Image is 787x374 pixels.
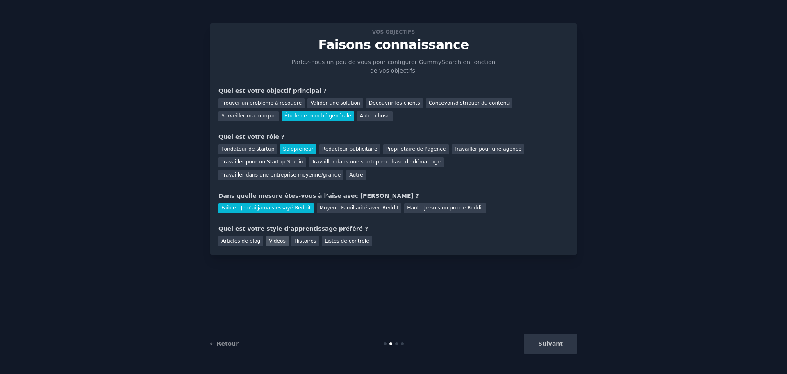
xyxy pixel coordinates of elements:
[349,172,363,178] font: Autre
[218,225,368,232] font: Quel est votre style d’apprentissage préféré ?
[221,113,276,119] font: Surveiller ma marque
[312,159,441,165] font: Travailler dans une startup en phase de démarrage
[221,146,274,152] font: Fondateur de startup
[322,146,378,152] font: Rédacteur publicitaire
[369,100,420,106] font: Découvrir les clients
[292,59,496,74] font: Parlez-nous un peu de vous pour configurer GummySearch en fonction de vos objectifs.
[318,37,469,52] font: Faisons connaissance
[429,100,510,106] font: Concevoir/distribuer du contenu
[221,172,341,178] font: Travailler dans une entreprise moyenne/grande
[221,159,303,165] font: Travailler pour un Startup Studio
[455,146,521,152] font: Travailler pour une agence
[372,29,415,35] font: Vos objectifs
[284,113,351,119] font: Étude de marché générale
[320,205,399,211] font: Moyen - Familiarité avec Reddit
[360,113,390,119] font: Autre chose
[283,146,313,152] font: Solopreneur
[221,205,311,211] font: Faible - Je n'ai jamais essayé Reddit
[325,238,369,244] font: Listes de contrôle
[221,238,260,244] font: Articles de blog
[294,238,316,244] font: Histoires
[269,238,286,244] font: Vidéos
[386,146,446,152] font: Propriétaire de l'agence
[310,100,360,106] font: Valider une solution
[221,100,302,106] font: Trouver un problème à résoudre
[407,205,483,211] font: Haut - Je suis un pro de Reddit
[210,340,239,347] a: ← Retour
[218,87,327,94] font: Quel est votre objectif principal ?
[218,193,419,199] font: Dans quelle mesure êtes-vous à l’aise avec [PERSON_NAME] ?
[218,133,284,140] font: Quel est votre rôle ?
